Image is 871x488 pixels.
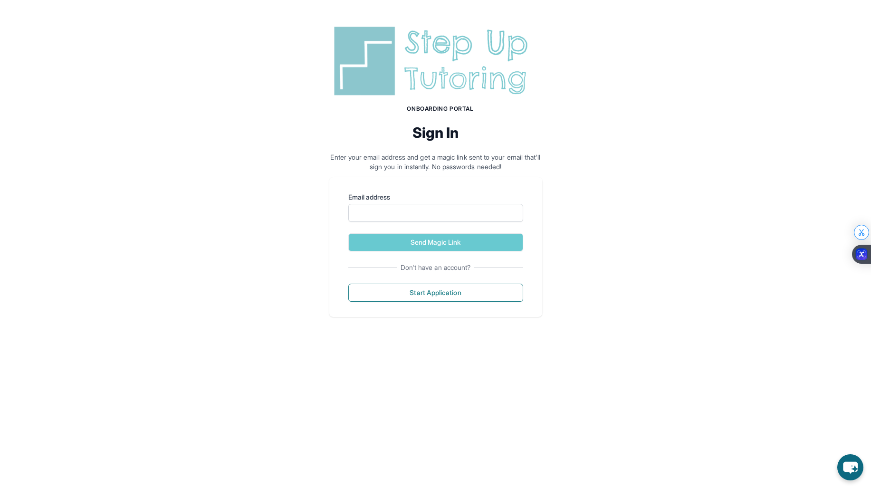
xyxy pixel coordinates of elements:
p: Enter your email address and get a magic link sent to your email that'll sign you in instantly. N... [329,153,542,172]
img: Step Up Tutoring horizontal logo [329,23,542,99]
span: Don't have an account? [397,263,475,272]
button: Start Application [348,284,523,302]
h2: Sign In [329,124,542,141]
button: Send Magic Link [348,233,523,251]
button: chat-button [837,454,863,480]
h1: Onboarding Portal [339,105,542,113]
label: Email address [348,192,523,202]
